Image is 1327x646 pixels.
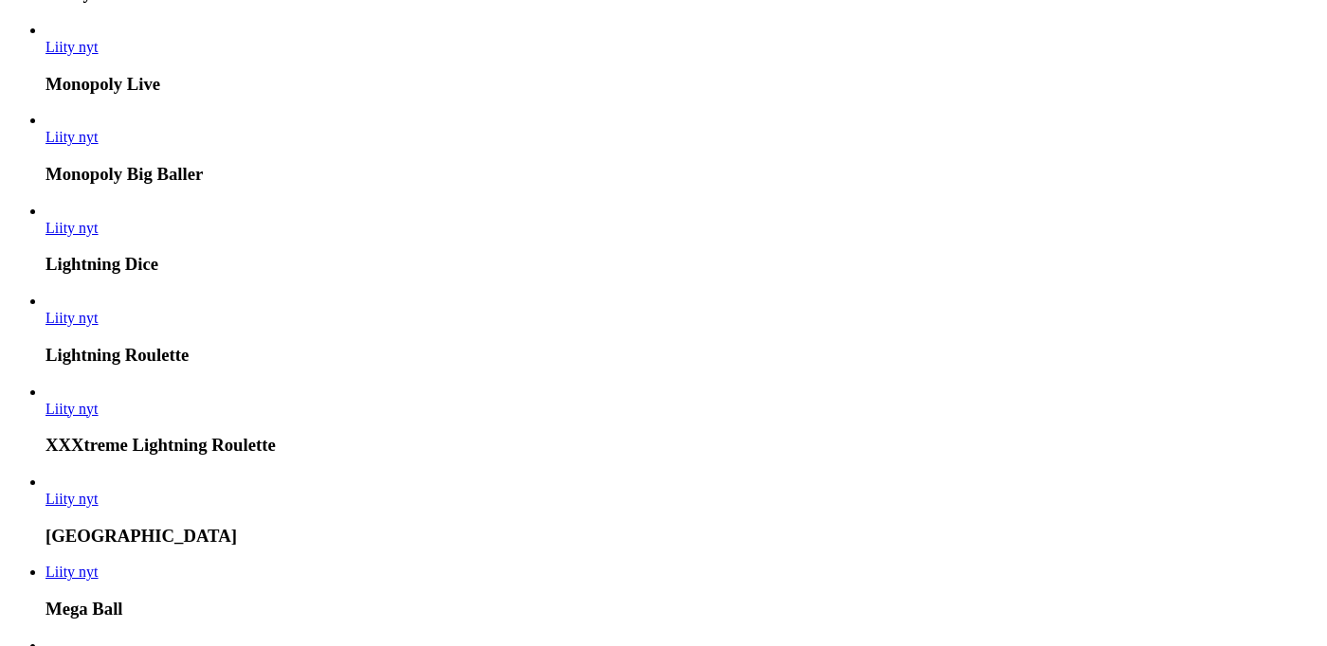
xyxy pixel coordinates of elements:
span: Liity nyt [45,310,99,326]
a: Treasure Island [45,491,99,507]
span: Liity nyt [45,220,99,236]
span: Liity nyt [45,564,99,580]
span: Liity nyt [45,129,99,145]
span: Liity nyt [45,401,99,417]
span: Liity nyt [45,39,99,55]
span: Liity nyt [45,491,99,507]
a: Lightning Roulette [45,310,99,326]
a: Monopoly Live [45,39,99,55]
a: Lightning Dice [45,220,99,236]
a: XXXtreme Lightning Roulette [45,401,99,417]
a: Mega Ball [45,564,99,580]
a: Monopoly Big Baller [45,129,99,145]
